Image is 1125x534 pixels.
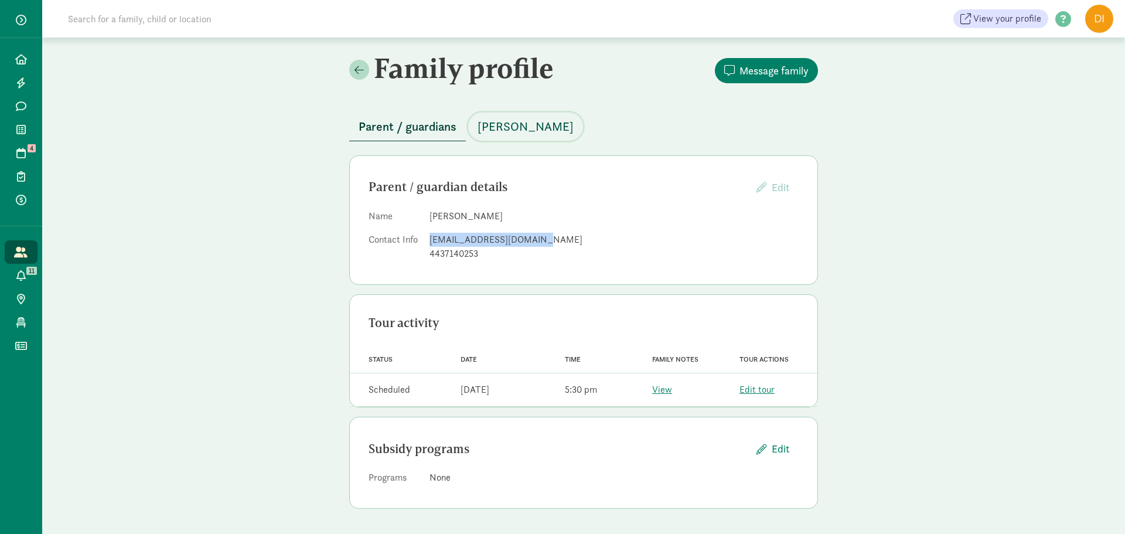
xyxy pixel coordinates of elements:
a: View your profile [953,9,1048,28]
input: Search for a family, child or location [61,7,390,30]
button: Message family [715,58,818,83]
button: Edit [747,175,799,200]
div: Scheduled [369,383,410,397]
span: 11 [26,267,37,275]
div: [EMAIL_ADDRESS][DOMAIN_NAME] [429,233,799,247]
span: Status [369,355,393,363]
div: Tour activity [369,314,799,332]
h2: Family profile [349,52,581,84]
a: View [652,383,672,396]
span: Date [461,355,477,363]
iframe: Chat Widget [1066,478,1125,534]
span: Family notes [652,355,698,363]
dt: Programs [369,471,420,489]
div: 5:30 pm [565,383,597,397]
a: Edit tour [739,383,775,396]
a: [PERSON_NAME] [468,120,583,134]
a: 11 [5,264,37,287]
span: Parent / guardians [359,117,456,136]
span: Edit [772,441,789,457]
button: Edit [747,436,799,461]
span: Tour actions [739,355,789,363]
dd: [PERSON_NAME] [429,209,799,223]
div: Subsidy programs [369,440,747,458]
span: 4 [28,144,36,152]
a: 4 [5,141,37,165]
span: Message family [739,63,809,79]
div: 4437140253 [429,247,799,261]
div: None [429,471,799,485]
span: View your profile [973,12,1041,26]
a: Parent / guardians [349,120,466,134]
div: Parent / guardian details [369,178,747,196]
span: Edit [772,181,789,194]
span: [PERSON_NAME] [478,117,574,136]
div: [DATE] [461,383,489,397]
dt: Contact Info [369,233,420,266]
button: [PERSON_NAME] [468,113,583,141]
dt: Name [369,209,420,228]
span: Time [565,355,581,363]
button: Parent / guardians [349,113,466,141]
